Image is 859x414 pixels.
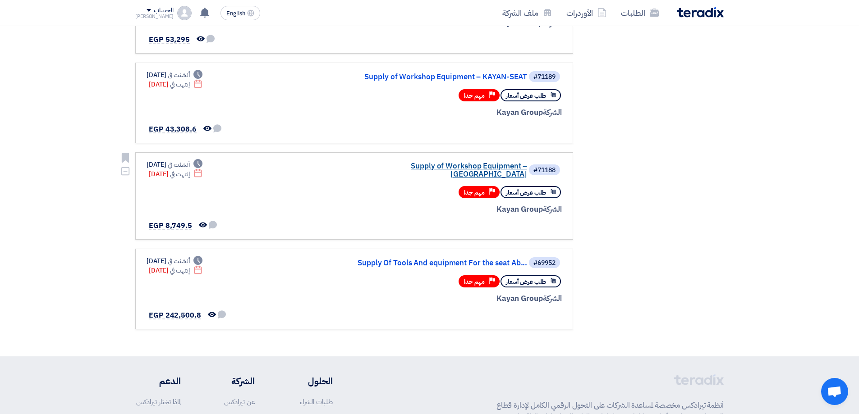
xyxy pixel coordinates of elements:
a: Supply Of Tools And equipment For the seat Ab... [347,259,527,267]
a: الطلبات [614,2,666,23]
a: ملف الشركة [495,2,559,23]
li: الدعم [135,374,181,388]
a: Supply of Workshop Equipment – [GEOGRAPHIC_DATA] [347,162,527,178]
div: #69952 [533,260,556,266]
div: [DATE] [149,80,202,89]
span: إنتهت في [170,266,189,275]
div: [DATE] [147,256,202,266]
span: طلب عرض أسعار [506,188,546,197]
div: [PERSON_NAME] [135,14,174,19]
span: الشركة [543,18,562,29]
img: profile_test.png [177,6,192,20]
div: #71189 [533,74,556,80]
span: EGP 8,749.5 [149,220,192,231]
span: مهم جدا [464,278,485,286]
span: الشركة [543,204,562,215]
span: English [226,10,245,17]
span: EGP 242,500.8 [149,310,201,321]
div: Kayan Group [345,293,562,305]
a: عن تيرادكس [224,397,255,407]
div: Kayan Group [345,107,562,118]
div: [DATE] [149,266,202,275]
span: EGP 43,308.6 [149,124,197,135]
span: مهم جدا [464,188,485,197]
span: أنشئت في [168,256,189,266]
button: English [220,6,260,20]
div: #71188 [533,167,556,173]
img: Teradix logo [677,7,724,18]
span: أنشئت في [168,70,189,80]
div: Kayan Group [345,204,562,215]
span: إنتهت في [170,169,189,179]
span: طلب عرض أسعار [506,91,546,100]
li: الحلول [282,374,333,388]
div: دردشة مفتوحة [821,378,848,405]
span: EGP 53,295 [149,34,190,45]
div: [DATE] [147,70,202,80]
span: إنتهت في [170,80,189,89]
span: الشركة [543,107,562,118]
a: طلبات الشراء [300,397,333,407]
span: مهم جدا [464,91,485,100]
div: الحساب [154,7,173,14]
a: Supply of Workshop Equipment – KAYAN-SEAT [347,73,527,81]
div: [DATE] [149,169,202,179]
span: الشركة [543,293,562,304]
a: الأوردرات [559,2,614,23]
span: طلب عرض أسعار [506,278,546,286]
div: [DATE] [147,160,202,169]
span: أنشئت في [168,160,189,169]
a: لماذا تختار تيرادكس [136,397,181,407]
li: الشركة [208,374,255,388]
